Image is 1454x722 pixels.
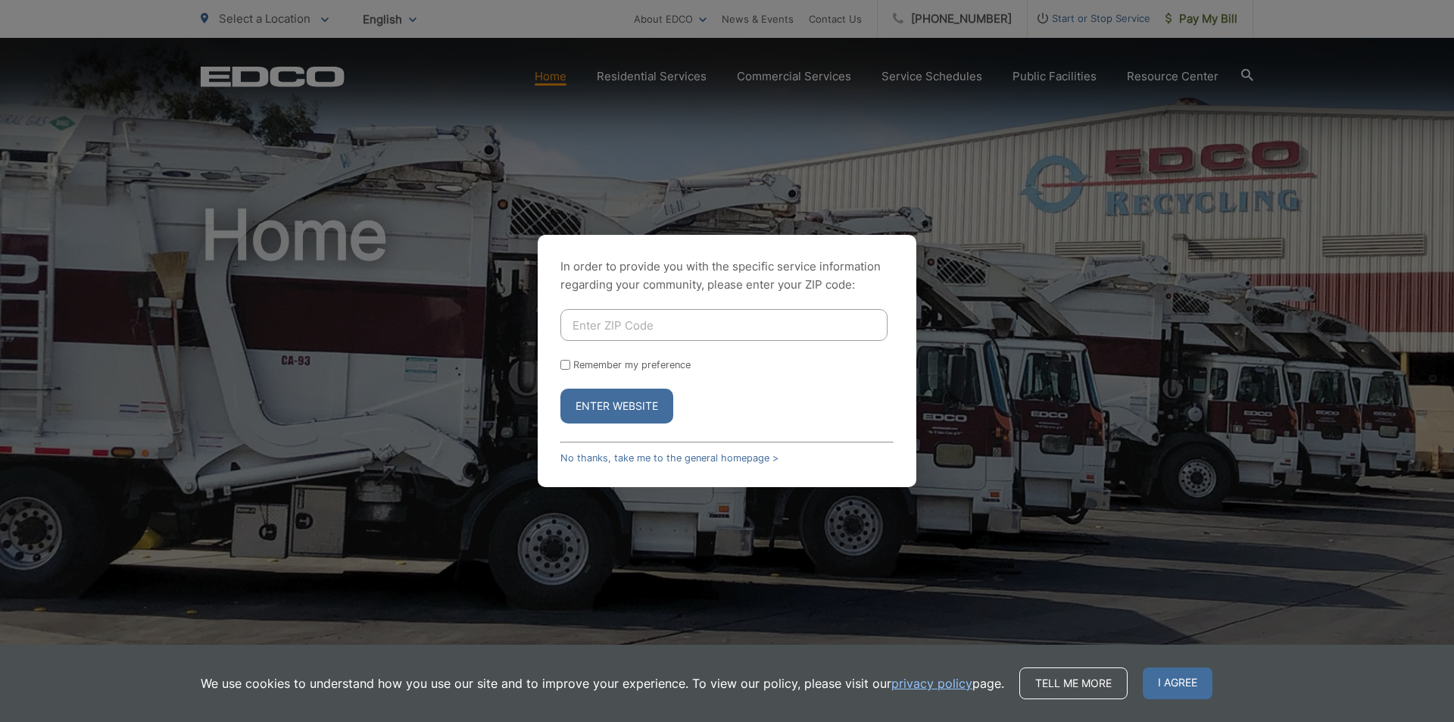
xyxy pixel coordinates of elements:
a: No thanks, take me to the general homepage > [560,452,778,464]
input: Enter ZIP Code [560,309,888,341]
label: Remember my preference [573,359,691,370]
span: I agree [1143,667,1212,699]
p: We use cookies to understand how you use our site and to improve your experience. To view our pol... [201,674,1004,692]
button: Enter Website [560,389,673,424]
a: privacy policy [891,674,972,692]
p: In order to provide you with the specific service information regarding your community, please en... [560,258,894,294]
a: Tell me more [1019,667,1128,699]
